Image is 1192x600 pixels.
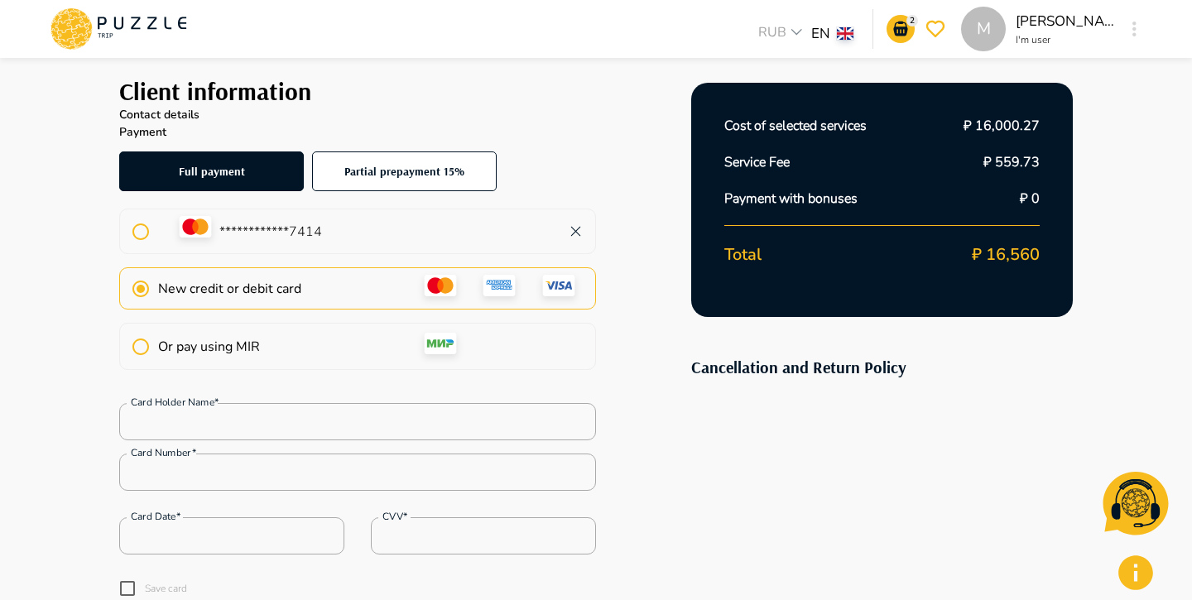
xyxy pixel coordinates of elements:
p: EN [811,23,830,45]
p: ₽ 0 [1020,189,1040,209]
a: Cancellation and Return Policy [691,357,906,377]
label: Card holder name* [131,396,219,410]
button: go-to-wishlist-submit-button [921,15,949,43]
p: ₽ 16,000.27 [964,116,1040,136]
h1: Client information [119,77,596,106]
p: [PERSON_NAME] [1016,11,1115,32]
div: RUB [753,22,811,46]
label: Card number* [131,446,196,460]
p: Save card [145,581,187,596]
button: go-to-basket-submit-button [887,15,915,43]
span: New credit or debit card [158,279,301,299]
p: Payment with bonuses [724,189,858,209]
div: M [961,7,1006,51]
p: ₽ 559.73 [983,152,1040,172]
span: Or pay using MIR [158,337,260,357]
button: full-payment-submit-button [119,151,304,191]
p: I'm user [1016,32,1115,47]
p: Total [724,242,762,267]
p: 2 [906,15,918,27]
label: Card Date* [131,510,180,524]
img: lang [837,27,853,40]
p: Payment [119,123,596,141]
p: Service Fee [724,152,790,172]
p: Cost of selected services [724,116,867,136]
p: ₽ 16,560 [972,242,1040,267]
button: prepayment-submit-button [312,151,497,191]
p: Contact details [119,106,596,123]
